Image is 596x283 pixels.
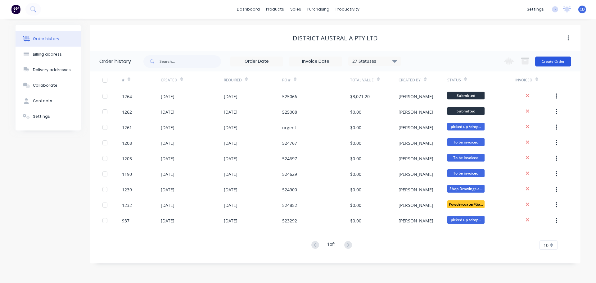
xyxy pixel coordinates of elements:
[224,140,237,146] div: [DATE]
[282,93,297,100] div: 525066
[122,217,129,224] div: 937
[399,186,433,193] div: [PERSON_NAME]
[224,186,237,193] div: [DATE]
[544,242,549,249] span: 10
[33,83,57,88] div: Collaborate
[122,155,132,162] div: 1203
[161,186,174,193] div: [DATE]
[282,71,350,89] div: PO #
[234,5,263,14] a: dashboard
[33,52,62,57] div: Billing address
[447,216,485,224] span: picked up /drop...
[447,71,515,89] div: Status
[350,202,361,208] div: $0.00
[399,93,433,100] div: [PERSON_NAME]
[447,92,485,99] span: Submitted
[350,217,361,224] div: $0.00
[350,171,361,177] div: $0.00
[290,57,342,66] input: Invoice Date
[161,171,174,177] div: [DATE]
[282,124,296,131] div: urgent
[580,7,585,12] span: CD
[350,77,374,83] div: Total Value
[399,155,433,162] div: [PERSON_NAME]
[33,114,50,119] div: Settings
[122,140,132,146] div: 1208
[447,154,485,162] span: To be invoiced
[350,109,361,115] div: $0.00
[332,5,363,14] div: productivity
[282,171,297,177] div: 524629
[399,124,433,131] div: [PERSON_NAME]
[161,124,174,131] div: [DATE]
[535,57,571,66] button: Create Order
[16,78,81,93] button: Collaborate
[399,140,433,146] div: [PERSON_NAME]
[350,186,361,193] div: $0.00
[122,109,132,115] div: 1262
[447,169,485,177] span: To be invoiced
[263,5,287,14] div: products
[282,77,291,83] div: PO #
[231,57,283,66] input: Order Date
[224,71,282,89] div: Required
[224,93,237,100] div: [DATE]
[16,109,81,124] button: Settings
[16,31,81,47] button: Order history
[33,67,71,73] div: Delivery addresses
[350,140,361,146] div: $0.00
[160,55,221,68] input: Search...
[224,202,237,208] div: [DATE]
[33,36,59,42] div: Order history
[282,155,297,162] div: 524697
[399,77,421,83] div: Created By
[224,109,237,115] div: [DATE]
[515,77,532,83] div: Invoiced
[282,217,297,224] div: 523292
[350,93,370,100] div: $3,071.20
[161,202,174,208] div: [DATE]
[161,155,174,162] div: [DATE]
[282,202,297,208] div: 524852
[399,202,433,208] div: [PERSON_NAME]
[282,186,297,193] div: 524900
[447,185,485,193] span: Shop Drawings a...
[447,77,461,83] div: Status
[161,217,174,224] div: [DATE]
[161,77,177,83] div: Created
[11,5,20,14] img: Factory
[161,71,224,89] div: Created
[224,171,237,177] div: [DATE]
[224,124,237,131] div: [DATE]
[122,202,132,208] div: 1232
[224,217,237,224] div: [DATE]
[161,140,174,146] div: [DATE]
[122,77,124,83] div: #
[16,47,81,62] button: Billing address
[33,98,52,104] div: Contacts
[161,93,174,100] div: [DATE]
[122,171,132,177] div: 1190
[350,155,361,162] div: $0.00
[16,93,81,109] button: Contacts
[399,217,433,224] div: [PERSON_NAME]
[122,71,161,89] div: #
[122,93,132,100] div: 1264
[524,5,547,14] div: settings
[122,124,132,131] div: 1261
[304,5,332,14] div: purchasing
[327,241,336,250] div: 1 of 1
[515,71,554,89] div: Invoiced
[447,200,485,208] span: Powdercoater/Ga...
[447,107,485,115] span: Submitted
[282,140,297,146] div: 524767
[224,77,242,83] div: Required
[287,5,304,14] div: sales
[447,138,485,146] span: To be invoiced
[349,58,401,65] div: 27 Statuses
[16,62,81,78] button: Delivery addresses
[224,155,237,162] div: [DATE]
[122,186,132,193] div: 1239
[282,109,297,115] div: 525008
[161,109,174,115] div: [DATE]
